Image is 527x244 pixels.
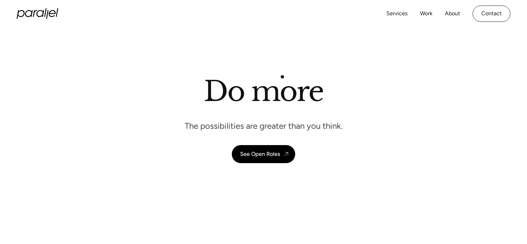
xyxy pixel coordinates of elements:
[386,9,407,19] a: Services
[240,151,280,157] div: See Open Roles
[232,145,295,163] a: See Open Roles
[185,120,343,131] p: The possibilities are greater than you think.
[204,75,323,108] h1: Do more
[420,9,432,19] a: Work
[17,8,58,19] a: home
[445,9,460,19] a: About
[473,6,510,22] a: Contact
